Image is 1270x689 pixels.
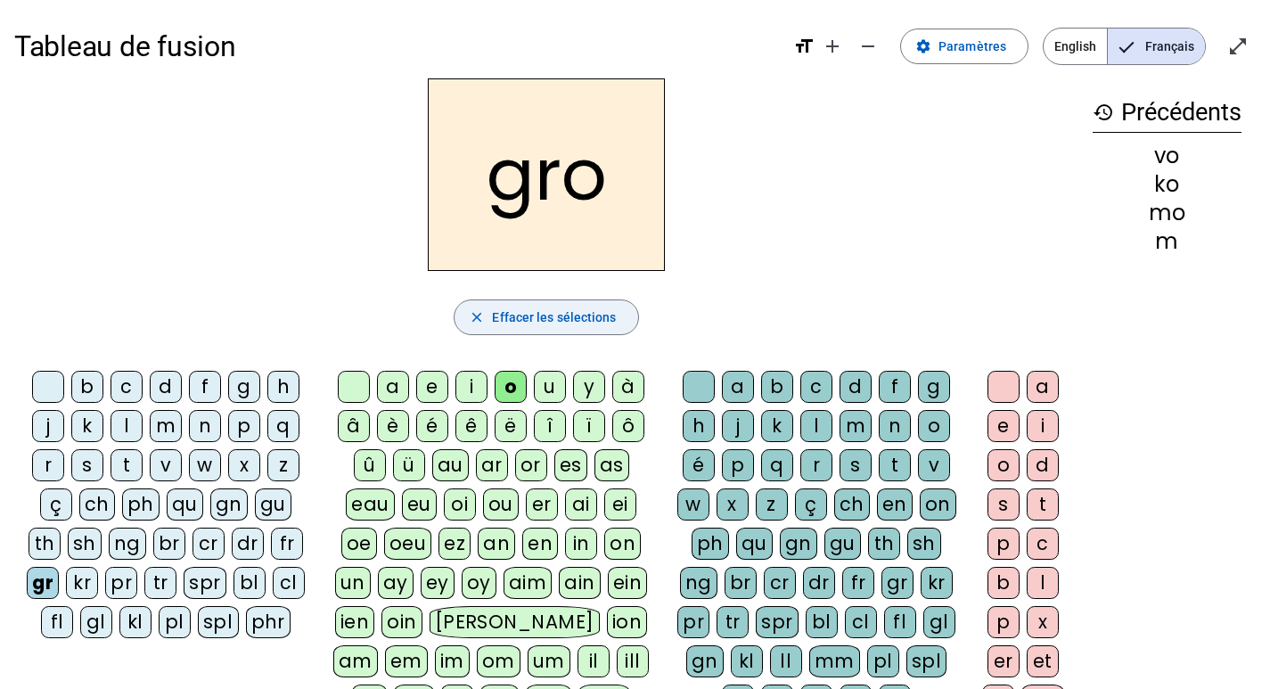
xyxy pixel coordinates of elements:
[150,449,182,481] div: v
[111,371,143,403] div: c
[341,528,377,560] div: oe
[210,488,248,521] div: gn
[761,371,793,403] div: b
[722,410,754,442] div: j
[918,449,950,481] div: v
[879,371,911,403] div: f
[477,645,520,677] div: om
[333,645,378,677] div: am
[385,645,428,677] div: em
[987,645,1020,677] div: er
[189,449,221,481] div: w
[608,567,648,599] div: ein
[478,528,515,560] div: an
[879,410,911,442] div: n
[79,488,115,521] div: ch
[722,449,754,481] div: p
[686,645,724,677] div: gn
[68,528,102,560] div: sh
[150,410,182,442] div: m
[842,567,874,599] div: fr
[938,36,1006,57] span: Paramètres
[1093,93,1241,133] h3: Précédents
[884,606,916,638] div: fl
[906,645,947,677] div: spl
[923,606,955,638] div: gl
[1027,645,1059,677] div: et
[271,528,303,560] div: fr
[234,567,266,599] div: bl
[770,645,802,677] div: ll
[526,488,558,521] div: er
[761,410,793,442] div: k
[867,645,899,677] div: pl
[504,567,553,599] div: aim
[806,606,838,638] div: bl
[565,488,597,521] div: ai
[717,488,749,521] div: x
[1027,410,1059,442] div: i
[167,488,203,521] div: qu
[1027,371,1059,403] div: a
[761,449,793,481] div: q
[857,36,879,57] mat-icon: remove
[438,528,471,560] div: ez
[462,567,496,599] div: oy
[915,38,931,54] mat-icon: settings
[335,606,375,638] div: ien
[612,410,644,442] div: ô
[454,299,638,335] button: Effacer les sélections
[900,29,1028,64] button: Paramètres
[528,645,570,677] div: um
[840,371,872,403] div: d
[402,488,437,521] div: eu
[267,371,299,403] div: h
[800,371,832,403] div: c
[515,449,547,481] div: or
[198,606,239,638] div: spl
[573,371,605,403] div: y
[1093,102,1114,123] mat-icon: history
[756,606,799,638] div: spr
[495,410,527,442] div: ë
[267,449,299,481] div: z
[1027,567,1059,599] div: l
[71,449,103,481] div: s
[731,645,763,677] div: kl
[793,36,815,57] mat-icon: format_size
[377,371,409,403] div: a
[27,567,59,599] div: gr
[1027,449,1059,481] div: d
[66,567,98,599] div: kr
[335,567,371,599] div: un
[1044,29,1107,64] span: English
[421,567,455,599] div: ey
[554,449,587,481] div: es
[193,528,225,560] div: cr
[677,488,709,521] div: w
[987,567,1020,599] div: b
[918,371,950,403] div: g
[159,606,191,638] div: pl
[780,528,817,560] div: gn
[578,645,610,677] div: il
[150,371,182,403] div: d
[189,410,221,442] div: n
[764,567,796,599] div: cr
[845,606,877,638] div: cl
[111,410,143,442] div: l
[273,567,305,599] div: cl
[815,29,850,64] button: Augmenter la taille de la police
[246,606,291,638] div: phr
[377,410,409,442] div: è
[71,371,103,403] div: b
[907,528,941,560] div: sh
[29,528,61,560] div: th
[189,371,221,403] div: f
[416,410,448,442] div: é
[522,528,558,560] div: en
[71,410,103,442] div: k
[677,606,709,638] div: pr
[881,567,914,599] div: gr
[455,371,488,403] div: i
